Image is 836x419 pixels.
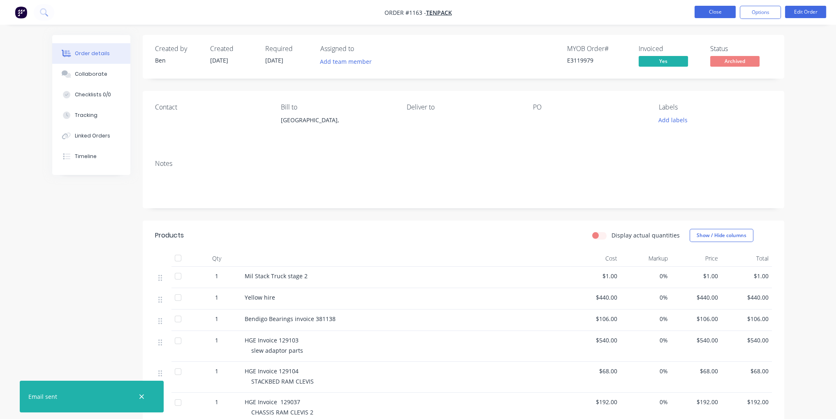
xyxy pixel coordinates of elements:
button: Checklists 0/0 [52,84,130,105]
span: $68.00 [674,367,718,375]
span: $192.00 [574,398,618,406]
div: Assigned to [320,45,403,53]
span: $440.00 [674,293,718,302]
button: Collaborate [52,64,130,84]
div: Deliver to [407,103,519,111]
span: 0% [624,398,668,406]
span: STACKBED RAM CLEVIS [251,377,314,385]
div: Contact [155,103,268,111]
div: Created [210,45,255,53]
span: 0% [624,314,668,323]
div: Labels [659,103,771,111]
span: 1 [215,314,218,323]
button: Add team member [320,56,376,67]
span: $440.00 [725,293,769,302]
span: Bendigo Bearings invoice 381138 [245,315,336,323]
img: Factory [15,6,27,19]
div: MYOB Order # [567,45,629,53]
span: slew adaptor parts [251,347,303,354]
span: HGE Invoice 129104 [245,367,299,375]
span: 1 [215,398,218,406]
div: Products [155,230,184,240]
span: CHASSIS RAM CLEVIS 2 [251,408,313,416]
div: [GEOGRAPHIC_DATA], [281,114,394,126]
div: Linked Orders [75,132,110,140]
button: Add team member [315,56,376,67]
div: Status [710,45,772,53]
span: HGE Invoice 129103 [245,336,299,344]
button: Order details [52,43,130,64]
div: Checklists 0/0 [75,91,111,98]
span: $540.00 [674,336,718,345]
div: Created by [155,45,200,53]
div: Notes [155,160,772,168]
span: $440.00 [574,293,618,302]
button: Close [695,6,736,18]
span: 1 [215,336,218,345]
span: $68.00 [725,367,769,375]
div: Required [265,45,310,53]
a: Tenpack [426,9,452,16]
span: $68.00 [574,367,618,375]
span: 0% [624,336,668,345]
span: $540.00 [725,336,769,345]
div: Tracking [75,112,97,119]
span: 0% [624,293,668,302]
div: Invoiced [639,45,700,53]
div: Qty [192,250,241,267]
span: 1 [215,367,218,375]
div: Ben [155,56,200,65]
span: $1.00 [574,272,618,280]
div: Timeline [75,153,97,160]
div: Bill to [281,103,394,111]
div: Total [721,250,772,267]
span: $1.00 [725,272,769,280]
button: Add labels [654,114,692,126]
span: $106.00 [674,314,718,323]
span: Yellow hire [245,293,275,301]
button: Edit Order [785,6,826,18]
span: $1.00 [674,272,718,280]
span: HGE Invoice 129037 [245,398,300,406]
span: Order #1163 - [384,9,426,16]
span: 1 [215,293,218,302]
div: Collaborate [75,70,107,78]
span: Mil Stack Truck stage 2 [245,272,308,280]
span: $540.00 [574,336,618,345]
div: [GEOGRAPHIC_DATA], [281,114,394,141]
span: $106.00 [574,314,618,323]
label: Display actual quantities [611,231,680,240]
span: 1 [215,272,218,280]
div: E3119979 [567,56,629,65]
div: PO [533,103,646,111]
button: Tracking [52,105,130,126]
button: Linked Orders [52,126,130,146]
button: Show / Hide columns [690,229,753,242]
span: $106.00 [725,314,769,323]
span: $192.00 [674,398,718,406]
div: Price [671,250,722,267]
span: [DATE] [265,56,283,64]
div: Cost [570,250,621,267]
span: Yes [639,56,688,66]
div: Email sent [28,392,57,401]
span: 0% [624,272,668,280]
button: Options [740,6,781,19]
span: $192.00 [725,398,769,406]
div: Markup [621,250,671,267]
span: Archived [710,56,760,66]
button: Timeline [52,146,130,167]
span: [DATE] [210,56,228,64]
div: Order details [75,50,110,57]
span: 0% [624,367,668,375]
